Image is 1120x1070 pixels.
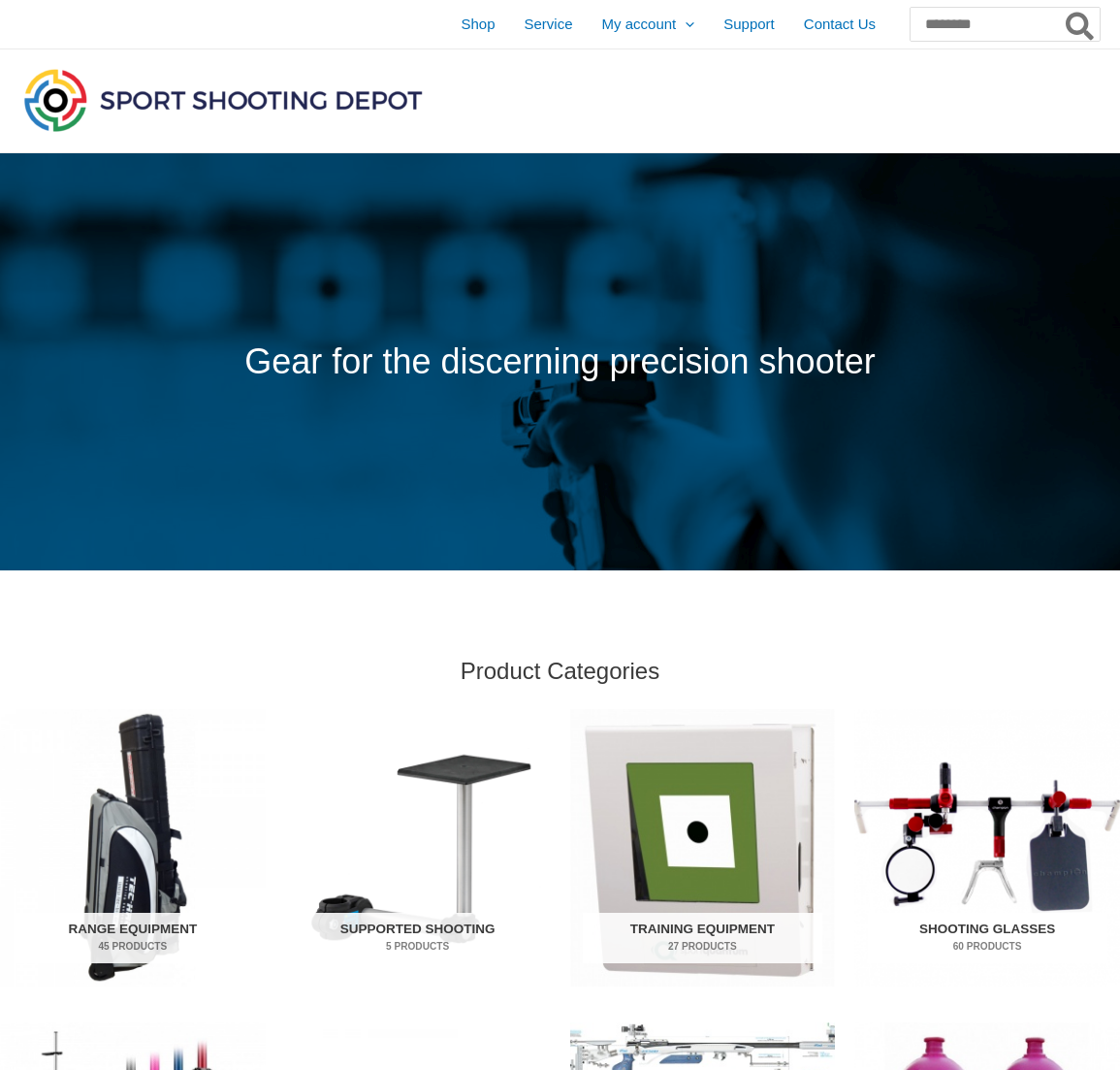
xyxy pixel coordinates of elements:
[868,913,1107,963] h2: Shooting Glasses
[854,709,1120,987] a: Visit product category Shooting Glasses
[58,330,1062,395] p: Gear for the discerning precision shooter
[854,709,1120,987] img: Shooting Glasses
[14,939,253,954] mark: 45 Products
[583,939,822,954] mark: 27 Products
[298,913,537,963] h2: Supported Shooting
[1062,8,1100,41] button: Search
[298,939,537,954] mark: 5 Products
[19,64,427,136] img: Sport Shooting Depot
[868,939,1107,954] mark: 60 Products
[570,709,836,987] a: Visit product category Training Equipment
[583,913,822,963] h2: Training Equipment
[285,709,551,987] img: Supported Shooting
[14,913,253,963] h2: Range Equipment
[285,709,551,987] a: Visit product category Supported Shooting
[570,709,836,987] img: Training Equipment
